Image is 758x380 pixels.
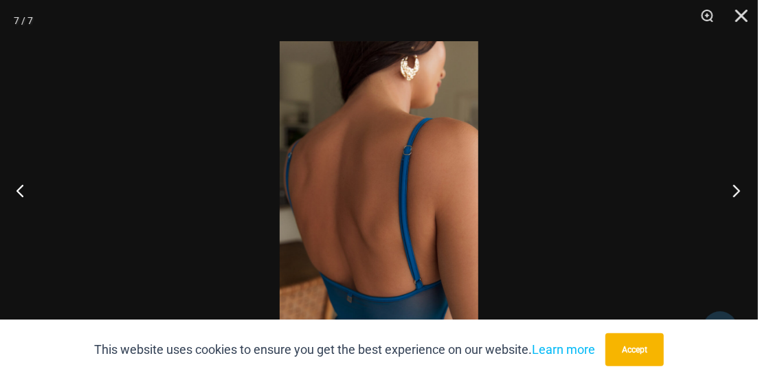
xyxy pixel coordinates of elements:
button: Next [706,156,758,225]
button: Accept [605,333,664,366]
a: Learn more [532,342,595,357]
div: 7 / 7 [14,10,33,31]
img: Pursuit Sapphire Blue 5840 Dress 07 [280,41,478,339]
p: This website uses cookies to ensure you get the best experience on our website. [94,339,595,360]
